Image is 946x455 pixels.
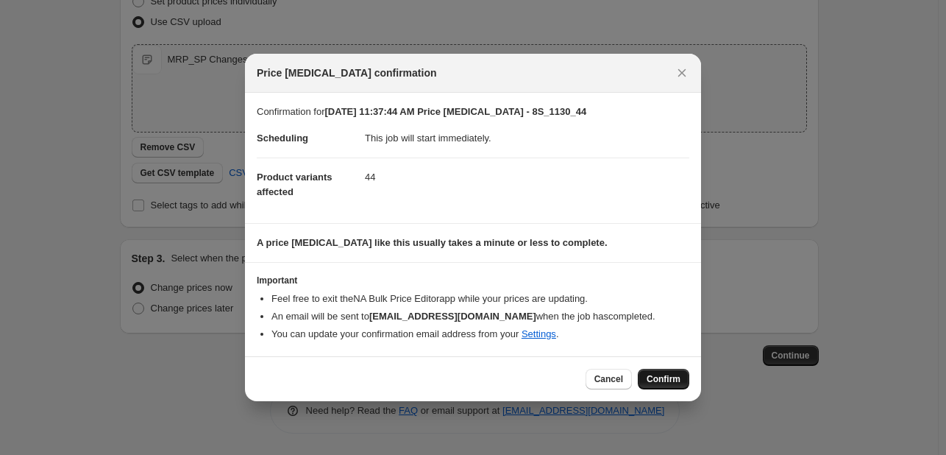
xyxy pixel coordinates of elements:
span: Cancel [594,373,623,385]
dd: 44 [365,158,689,197]
b: A price [MEDICAL_DATA] like this usually takes a minute or less to complete. [257,237,608,248]
p: Confirmation for [257,105,689,119]
span: Product variants affected [257,172,332,197]
span: Confirm [647,373,680,385]
span: Scheduling [257,133,308,144]
button: Confirm [638,369,689,389]
li: Feel free to exit the NA Bulk Price Editor app while your prices are updating. [271,292,689,306]
h3: Important [257,275,689,286]
a: Settings [522,328,556,339]
dd: This job will start immediately. [365,119,689,158]
span: Price [MEDICAL_DATA] confirmation [257,66,437,80]
b: [EMAIL_ADDRESS][DOMAIN_NAME] [369,311,536,322]
li: You can update your confirmation email address from your . [271,327,689,342]
button: Close [672,63,692,83]
button: Cancel [586,369,632,389]
li: An email will be sent to when the job has completed . [271,309,689,324]
b: [DATE] 11:37:44 AM Price [MEDICAL_DATA] - 8S_1130_44 [324,106,586,117]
